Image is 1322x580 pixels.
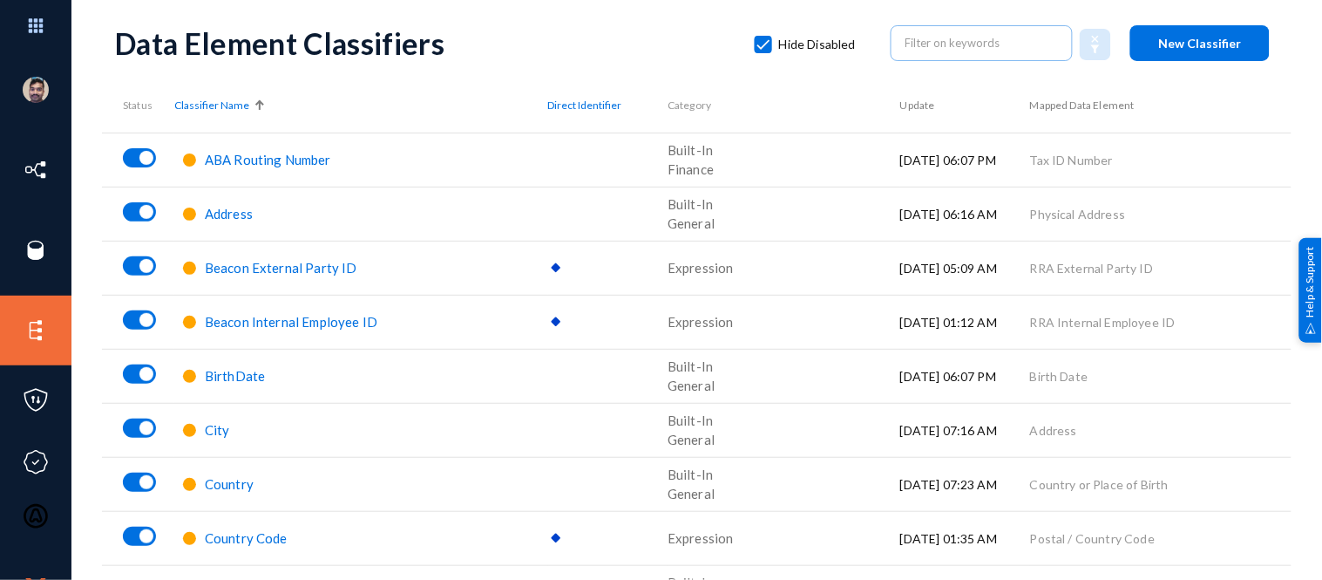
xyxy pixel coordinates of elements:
[23,157,49,183] img: icon-inventory.svg
[668,486,715,502] span: General
[900,457,1030,511] td: [DATE] 07:23 AM
[205,260,357,276] span: Beacon External Party ID
[205,152,331,167] span: ABA Routing Number
[205,314,377,330] span: Beacon Internal Employee ID
[205,530,288,546] span: Country Code
[1030,403,1291,457] td: Address
[1030,78,1291,133] th: Mapped Data Element
[668,378,715,393] span: General
[900,295,1030,349] td: [DATE] 01:12 AM
[1030,295,1291,349] td: RRA Internal Employee ID
[668,467,713,482] span: Built-In
[205,261,357,276] a: Beacon External Party ID
[779,31,856,58] span: Hide Disabled
[205,368,265,384] span: BirthDate
[1030,187,1291,241] td: Physical Address
[548,98,622,113] span: Direct Identifier
[23,77,49,103] img: ACg8ocK1ZkZ6gbMmCU1AeqPIsBvrTWeY1xNXvgxNjkUXxjcqAiPEIvU=s96-c
[548,98,668,113] div: Direct Identifier
[205,153,331,167] a: ABA Routing Number
[668,215,715,231] span: General
[23,317,49,344] img: icon-elements.svg
[1130,25,1270,61] button: New Classifier
[174,98,249,113] span: Classifier Name
[205,369,265,384] a: BirthDate
[23,237,49,263] img: icon-sources.svg
[123,99,153,112] span: Status
[205,423,230,438] a: City
[1159,36,1242,51] span: New Classifier
[174,98,548,113] div: Classifier Name
[668,161,714,177] span: Finance
[668,99,711,112] span: Category
[205,477,254,492] a: Country
[205,422,230,438] span: City
[205,476,254,492] span: Country
[205,315,377,330] a: Beacon Internal Employee ID
[668,260,734,276] span: Expression
[668,314,734,330] span: Expression
[668,142,713,158] span: Built-In
[115,25,737,61] div: Data Element Classifiers
[10,7,62,44] img: app launcher
[900,78,1030,133] th: Update
[668,432,715,447] span: General
[205,531,288,546] a: Country Code
[900,403,1030,457] td: [DATE] 07:16 AM
[205,207,253,222] a: Address
[900,241,1030,295] td: [DATE] 05:09 AM
[205,206,253,222] span: Address
[23,387,49,413] img: icon-policies.svg
[1030,511,1291,565] td: Postal / Country Code
[668,196,713,212] span: Built-In
[905,30,1059,56] input: Filter on keywords
[668,358,713,374] span: Built-In
[23,449,49,475] img: icon-compliance.svg
[1030,457,1291,511] td: Country or Place of Birth
[900,187,1030,241] td: [DATE] 06:16 AM
[900,349,1030,403] td: [DATE] 06:07 PM
[1030,241,1291,295] td: RRA External Party ID
[1299,237,1322,342] div: Help & Support
[668,530,734,546] span: Expression
[1030,133,1291,187] td: Tax ID Number
[1030,349,1291,403] td: Birth Date
[23,503,49,529] img: icon-oauth.svg
[668,413,713,428] span: Built-In
[900,133,1030,187] td: [DATE] 06:07 PM
[1305,323,1317,334] img: help_support.svg
[900,511,1030,565] td: [DATE] 01:35 AM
